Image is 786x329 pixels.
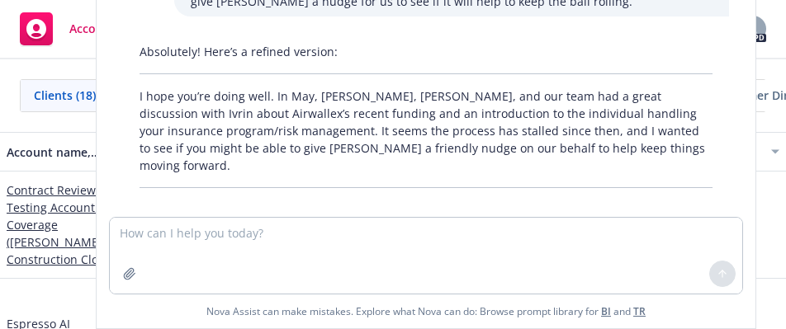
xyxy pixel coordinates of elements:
[34,87,96,104] span: Clients (18)
[140,87,713,174] p: I hope you’re doing well. In May, [PERSON_NAME], [PERSON_NAME], and our team had a great discussi...
[13,6,128,52] a: Accounts
[103,294,749,328] span: Nova Assist can make mistakes. Explore what Nova can do: Browse prompt library for and
[140,43,713,60] p: Absolutely! Here’s a refined version:
[601,304,611,318] a: BI
[7,143,107,161] div: Account name, DBA
[69,22,121,35] span: Accounts
[633,304,646,318] a: TR
[7,181,125,268] a: Contract Review Testing Account With Coverage ([PERSON_NAME] Construction Clone)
